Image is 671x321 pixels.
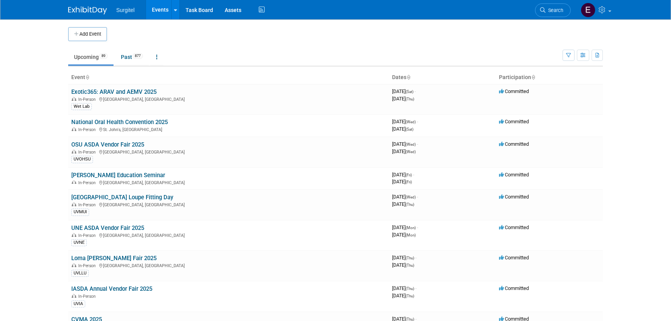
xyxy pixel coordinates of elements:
span: [DATE] [392,255,416,261]
a: Exotic365: ARAV and AEMV 2025 [71,88,157,95]
span: [DATE] [392,232,416,238]
a: National Oral Health Convention 2025 [71,119,168,126]
span: Committed [499,285,529,291]
span: [DATE] [392,293,414,299]
a: [PERSON_NAME] Education Seminar [71,172,165,179]
img: In-Person Event [72,180,76,184]
span: In-Person [78,150,98,155]
div: [GEOGRAPHIC_DATA], [GEOGRAPHIC_DATA] [71,96,386,102]
span: 89 [99,53,108,59]
span: - [413,172,414,178]
span: [DATE] [392,141,418,147]
div: [GEOGRAPHIC_DATA], [GEOGRAPHIC_DATA] [71,179,386,185]
span: (Thu) [406,294,414,298]
span: - [417,141,418,147]
span: (Sat) [406,90,413,94]
img: In-Person Event [72,150,76,154]
div: UVIA [71,300,85,307]
th: Dates [389,71,496,84]
span: In-Person [78,202,98,207]
span: [DATE] [392,179,412,185]
a: Sort by Start Date [406,74,410,80]
a: OSU ASDA Vendor Fair 2025 [71,141,144,148]
a: UNE ASDA Vendor Fair 2025 [71,224,144,231]
span: Committed [499,172,529,178]
span: (Fri) [406,173,412,177]
span: (Thu) [406,256,414,260]
span: (Thu) [406,202,414,207]
div: [GEOGRAPHIC_DATA], [GEOGRAPHIC_DATA] [71,262,386,268]
th: Participation [496,71,603,84]
img: Event Coordinator [581,3,595,17]
span: - [415,285,416,291]
span: Committed [499,88,529,94]
div: [GEOGRAPHIC_DATA], [GEOGRAPHIC_DATA] [71,232,386,238]
img: In-Person Event [72,202,76,206]
span: [DATE] [392,172,414,178]
a: Sort by Participation Type [531,74,535,80]
div: UVMUI [71,209,89,216]
button: Add Event [68,27,107,41]
span: Surgitel [116,7,134,13]
span: (Mon) [406,233,416,237]
span: (Thu) [406,263,414,267]
span: In-Person [78,294,98,299]
span: (Thu) [406,97,414,101]
span: (Wed) [406,150,416,154]
span: - [417,194,418,200]
span: Committed [499,194,529,200]
div: [GEOGRAPHIC_DATA], [GEOGRAPHIC_DATA] [71,201,386,207]
div: UVOHSU [71,156,93,163]
th: Event [68,71,389,84]
img: In-Person Event [72,127,76,131]
img: In-Person Event [72,263,76,267]
a: Upcoming89 [68,50,114,64]
span: [DATE] [392,285,416,291]
span: In-Person [78,263,98,268]
span: (Thu) [406,286,414,291]
span: [DATE] [392,224,418,230]
img: In-Person Event [72,97,76,101]
span: In-Person [78,233,98,238]
span: (Mon) [406,226,416,230]
span: [DATE] [392,126,413,132]
span: Committed [499,224,529,230]
img: ExhibitDay [68,7,107,14]
div: UVNE [71,239,87,246]
span: (Sat) [406,127,413,131]
span: [DATE] [392,119,418,124]
span: (Fri) [406,180,412,184]
span: Committed [499,255,529,261]
span: In-Person [78,180,98,185]
a: [GEOGRAPHIC_DATA] Loupe Fitting Day [71,194,173,201]
span: [DATE] [392,201,414,207]
span: Committed [499,141,529,147]
span: Search [545,7,563,13]
a: Loma [PERSON_NAME] Fair 2025 [71,255,157,262]
span: [DATE] [392,88,416,94]
span: - [415,88,416,94]
span: [DATE] [392,148,416,154]
div: St. John's, [GEOGRAPHIC_DATA] [71,126,386,132]
span: Committed [499,119,529,124]
span: [DATE] [392,194,418,200]
span: - [415,255,416,261]
div: [GEOGRAPHIC_DATA], [GEOGRAPHIC_DATA] [71,148,386,155]
div: UVLLU [71,270,89,277]
span: (Wed) [406,120,416,124]
span: In-Person [78,127,98,132]
a: Search [535,3,571,17]
span: [DATE] [392,262,414,268]
div: Wet Lab [71,103,92,110]
a: Past877 [115,50,149,64]
a: Sort by Event Name [85,74,89,80]
img: In-Person Event [72,233,76,237]
span: (Wed) [406,142,416,147]
span: 877 [132,53,143,59]
a: IASDA Annual Vendor Fair 2025 [71,285,152,292]
img: In-Person Event [72,294,76,298]
span: In-Person [78,97,98,102]
span: - [417,224,418,230]
span: - [417,119,418,124]
span: (Wed) [406,195,416,199]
